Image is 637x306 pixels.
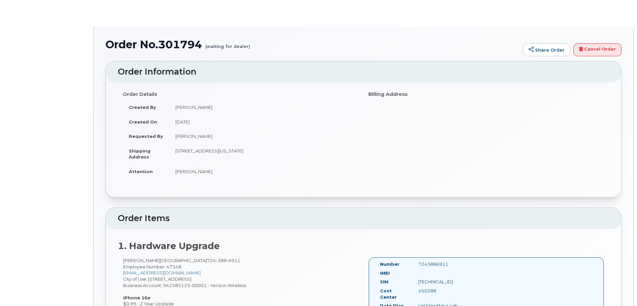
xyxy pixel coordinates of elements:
span: 724 [207,258,240,263]
strong: Created By [129,105,156,110]
strong: iPhone 16e [123,295,150,300]
div: [TECHNICAL_ID] [413,279,467,285]
td: [STREET_ADDRESS][US_STATE] [169,144,358,164]
td: [PERSON_NAME] [169,164,358,179]
div: 7243886911 [413,261,467,267]
h4: Order Details [123,92,358,97]
span: Employee Number: 47348 [123,264,181,269]
strong: Created On [129,119,157,125]
a: Share Order [523,43,570,57]
strong: Shipping Address [129,148,150,160]
td: [PERSON_NAME] [169,129,358,144]
small: (waiting for dealer) [205,39,250,49]
h2: Order Information [118,67,609,77]
a: [EMAIL_ADDRESS][DOMAIN_NAME] [123,270,201,275]
label: Number [380,261,399,267]
h1: Order No.301794 [106,39,520,50]
td: [DATE] [169,115,358,129]
td: [PERSON_NAME] [169,100,358,115]
h4: Billing Address [368,92,604,97]
label: SIM [380,279,388,285]
span: 388 [216,258,227,263]
h2: Order Items [118,214,609,223]
label: IMEI [380,270,390,276]
strong: 1. Hardware Upgrade [118,240,220,251]
a: Cancel Order [573,43,621,57]
strong: Requested By [129,134,163,139]
span: 6911 [227,258,240,263]
strong: Attention [129,169,153,174]
div: 450288 [413,288,467,294]
label: Cost Center [380,288,408,300]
